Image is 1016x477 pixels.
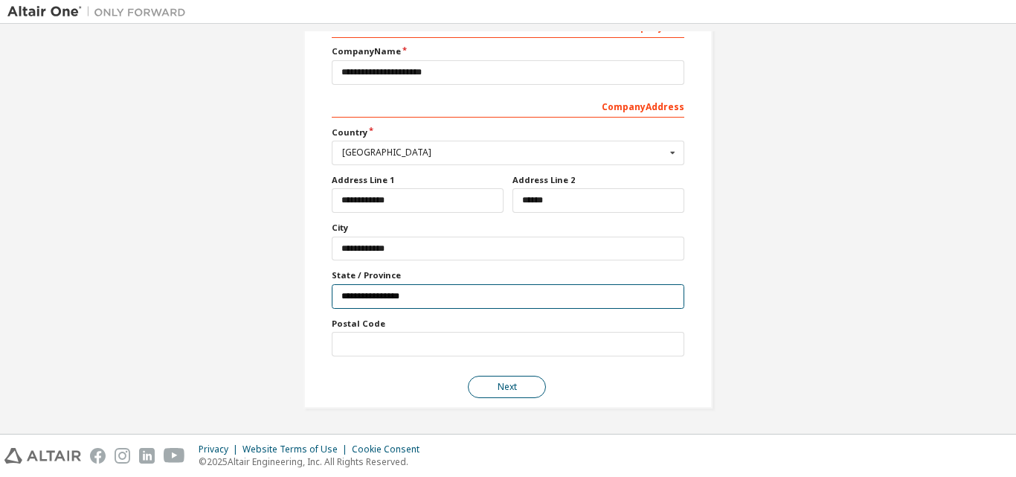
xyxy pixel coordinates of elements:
button: Next [468,376,546,398]
div: Website Terms of Use [242,444,352,455]
div: Cookie Consent [352,444,428,455]
label: Postal Code [332,318,684,330]
label: Address Line 2 [512,174,684,186]
div: Company Address [332,94,684,118]
label: City [332,222,684,234]
label: State / Province [332,269,684,281]
img: youtube.svg [164,448,185,464]
label: Country [332,127,684,138]
div: Privacy [199,444,242,455]
label: Address Line 1 [332,174,504,186]
label: Company Name [332,45,684,57]
img: Altair One [7,4,193,19]
img: altair_logo.svg [4,448,81,464]
div: [GEOGRAPHIC_DATA] [342,148,666,157]
img: instagram.svg [115,448,130,464]
img: facebook.svg [90,448,106,464]
img: linkedin.svg [139,448,155,464]
p: © 2025 Altair Engineering, Inc. All Rights Reserved. [199,455,428,468]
